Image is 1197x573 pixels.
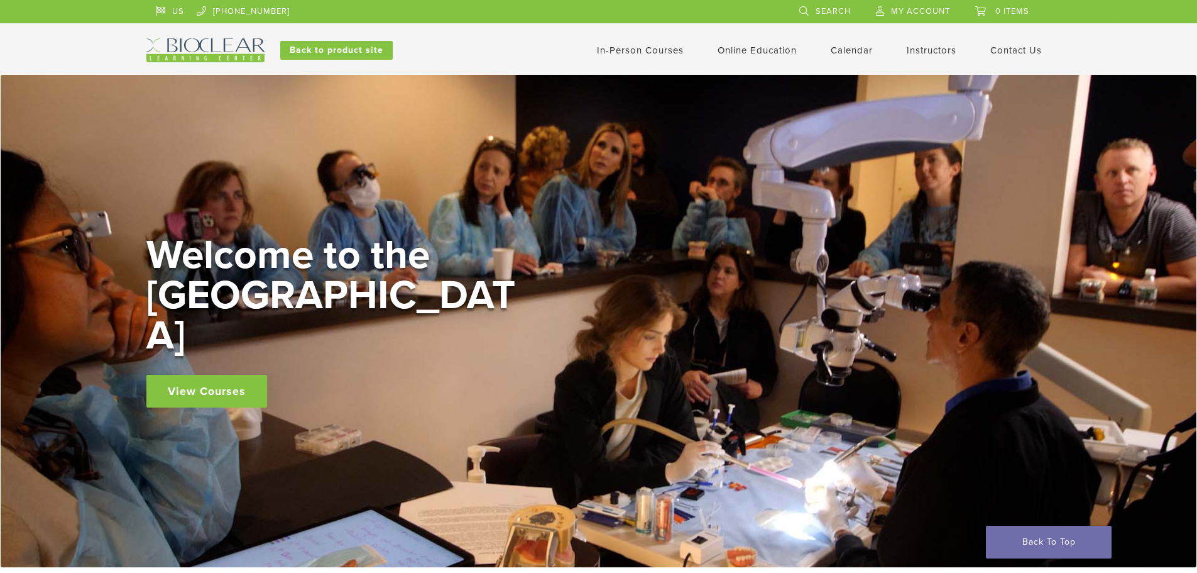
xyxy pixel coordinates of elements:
[280,41,393,60] a: Back to product site
[907,45,956,56] a: Instructors
[718,45,797,56] a: Online Education
[597,45,684,56] a: In-Person Courses
[816,6,851,16] span: Search
[891,6,950,16] span: My Account
[146,375,267,408] a: View Courses
[831,45,873,56] a: Calendar
[995,6,1029,16] span: 0 items
[146,38,265,62] img: Bioclear
[146,235,523,356] h2: Welcome to the [GEOGRAPHIC_DATA]
[990,45,1042,56] a: Contact Us
[986,526,1112,559] a: Back To Top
